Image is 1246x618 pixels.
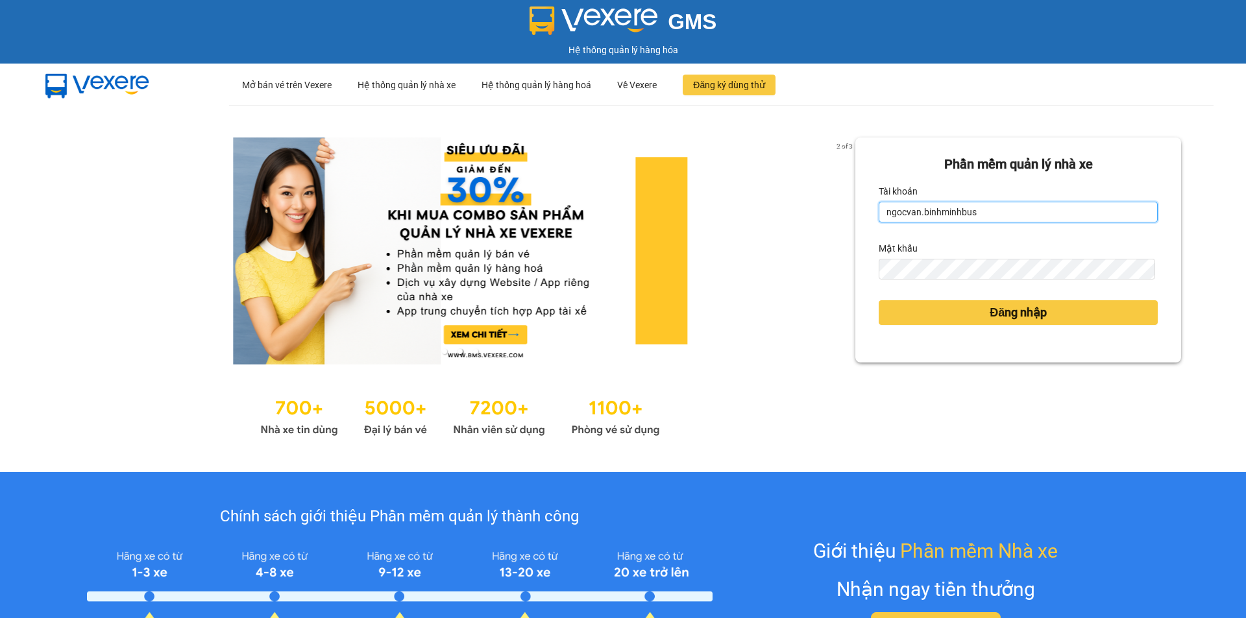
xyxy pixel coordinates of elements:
[837,137,855,364] button: next slide / item
[242,64,332,106] div: Mở bán vé trên Vexere
[32,64,162,106] img: mbUUG5Q.png
[473,349,478,354] li: slide item 3
[813,536,1058,566] div: Giới thiệu
[900,536,1058,566] span: Phần mềm Nhà xe
[837,574,1035,604] div: Nhận ngay tiền thưởng
[693,78,765,92] span: Đăng ký dùng thử
[879,259,1154,279] input: Mật khẩu
[990,303,1047,322] span: Đăng nhập
[260,390,660,440] img: Statistics.png
[879,238,918,259] label: Mật khẩu
[482,64,591,106] div: Hệ thống quản lý hàng hoá
[3,43,1243,57] div: Hệ thống quản lý hàng hóa
[458,349,463,354] li: slide item 2
[358,64,456,106] div: Hệ thống quản lý nhà xe
[668,10,716,34] span: GMS
[617,64,657,106] div: Về Vexere
[442,349,447,354] li: slide item 1
[87,505,712,529] div: Chính sách giới thiệu Phần mềm quản lý thành công
[879,300,1158,325] button: Đăng nhập
[879,154,1158,174] div: Phần mềm quản lý nhà xe
[879,181,918,202] label: Tài khoản
[530,6,658,35] img: logo 2
[530,19,717,30] a: GMS
[833,137,855,154] p: 2 of 3
[65,137,83,364] button: previous slide / item
[683,75,776,95] button: Đăng ký dùng thử
[879,202,1158,222] input: Tài khoản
